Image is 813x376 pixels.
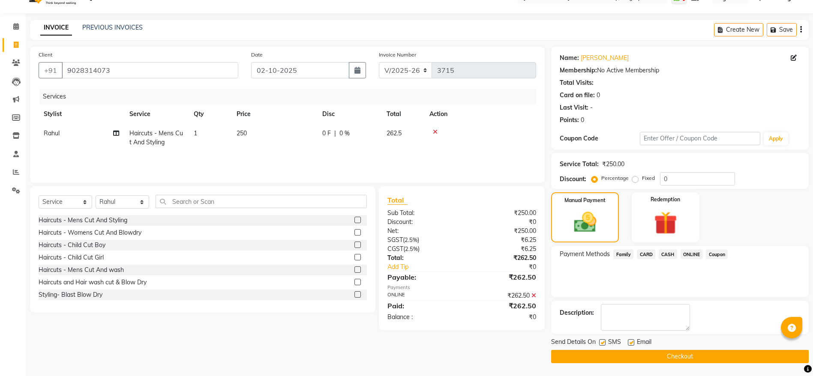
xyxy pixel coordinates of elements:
[581,116,584,125] div: 0
[560,116,579,125] div: Points:
[39,253,104,262] div: Haircuts - Child Cut Girl
[189,104,231,124] th: Qty
[381,236,462,245] div: ( )
[462,313,543,322] div: ₹0
[387,245,403,253] span: CGST
[647,209,684,237] img: _gift.svg
[462,236,543,245] div: ₹6.25
[640,132,760,145] input: Enter Offer / Coupon Code
[462,245,543,254] div: ₹6.25
[39,62,63,78] button: +91
[317,104,381,124] th: Disc
[560,91,595,100] div: Card on file:
[381,291,462,300] div: ONLINE
[560,134,640,143] div: Coupon Code
[381,313,462,322] div: Balance :
[387,196,407,205] span: Total
[462,218,543,227] div: ₹0
[602,160,624,169] div: ₹250.00
[62,62,238,78] input: Search by Name/Mobile/Email/Code
[462,291,543,300] div: ₹262.50
[560,66,800,75] div: No Active Membership
[124,104,189,124] th: Service
[381,301,462,311] div: Paid:
[39,89,543,104] div: Services
[560,308,594,317] div: Description:
[381,245,462,254] div: ( )
[608,337,621,348] span: SMS
[405,236,417,243] span: 2.5%
[156,195,367,208] input: Search or Scan
[551,350,809,363] button: Checkout
[475,263,543,272] div: ₹0
[560,250,610,259] span: Payment Methods
[764,132,788,145] button: Apply
[39,266,124,275] div: Haircuts - Mens Cut And wash
[334,129,336,138] span: |
[767,23,797,36] button: Save
[381,254,462,263] div: Total:
[560,175,586,184] div: Discount:
[381,218,462,227] div: Discount:
[381,272,462,282] div: Payable:
[714,23,763,36] button: Create New
[564,197,606,204] label: Manual Payment
[387,236,403,244] span: SGST
[39,241,105,250] div: Haircuts - Child Cut Boy
[462,301,543,311] div: ₹262.50
[40,20,72,36] a: INVOICE
[462,254,543,263] div: ₹262.50
[39,228,141,237] div: Haircuts - Womens Cut And Blowdry
[339,129,350,138] span: 0 %
[590,103,593,112] div: -
[39,278,147,287] div: Haircuts and Hair wash cut & Blow Dry
[129,129,183,146] span: Haircuts - Mens Cut And Styling
[601,174,629,182] label: Percentage
[237,129,247,137] span: 250
[39,290,102,299] div: Styling- Blast Blow Dry
[44,129,60,137] span: Rahul
[462,272,543,282] div: ₹262.50
[567,209,603,235] img: _cash.svg
[560,78,594,87] div: Total Visits:
[706,249,728,259] span: Coupon
[39,216,127,225] div: Haircuts - Mens Cut And Styling
[560,66,597,75] div: Membership:
[462,227,543,236] div: ₹250.00
[322,129,331,138] span: 0 F
[381,227,462,236] div: Net:
[637,337,651,348] span: Email
[462,209,543,218] div: ₹250.00
[637,249,655,259] span: CARD
[560,54,579,63] div: Name:
[82,24,143,31] a: PREVIOUS INVOICES
[560,103,588,112] div: Last Visit:
[381,104,424,124] th: Total
[381,263,475,272] a: Add Tip
[424,104,536,124] th: Action
[39,104,124,124] th: Stylist
[551,337,596,348] span: Send Details On
[659,249,677,259] span: CASH
[39,51,52,59] label: Client
[405,245,418,252] span: 2.5%
[231,104,317,124] th: Price
[560,160,599,169] div: Service Total:
[381,209,462,218] div: Sub Total:
[379,51,416,59] label: Invoice Number
[387,129,402,137] span: 262.5
[251,51,263,59] label: Date
[651,196,680,203] label: Redemption
[387,284,536,291] div: Payments
[581,54,629,63] a: [PERSON_NAME]
[597,91,600,100] div: 0
[194,129,197,137] span: 1
[613,249,633,259] span: Family
[642,174,655,182] label: Fixed
[681,249,703,259] span: ONLINE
